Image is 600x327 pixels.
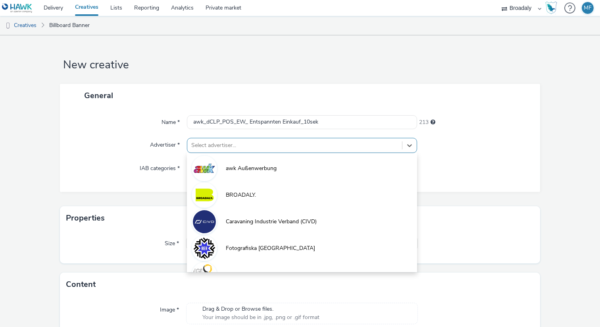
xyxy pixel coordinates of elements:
[226,271,314,279] span: Pflegestützpunkt [PERSON_NAME]
[45,16,94,35] a: Billboard Banner
[2,3,33,13] img: undefined Logo
[187,115,417,129] input: Name
[584,2,592,14] div: MF
[147,138,183,149] label: Advertiser *
[193,263,216,286] img: Pflegestützpunkt Rhein-Neckar-Kreis
[226,218,317,226] span: Caravaning Industrie Verband (CIVD)
[158,115,183,126] label: Name *
[202,313,319,321] span: Your image should be in .jpg, .png or .gif format
[202,305,319,313] span: Drag & Drop or Browse files.
[66,279,96,290] h3: Content
[66,212,105,224] h3: Properties
[545,2,557,14] img: Hawk Academy
[157,303,182,314] label: Image *
[193,210,216,233] img: Caravaning Industrie Verband (CIVD)
[226,191,256,199] span: BROADALY.
[137,161,183,172] label: IAB categories *
[419,118,429,126] span: 213
[162,236,182,248] label: Size *
[226,244,315,252] span: Fotografiska [GEOGRAPHIC_DATA]
[545,2,560,14] a: Hawk Academy
[431,118,435,126] div: Maximum 255 characters
[4,22,12,30] img: dooh
[193,157,216,180] img: awk Außenwerbung
[60,58,540,73] h1: New creative
[84,90,113,101] span: General
[193,184,216,207] img: BROADALY.
[226,164,277,172] span: awk Außenwerbung
[193,237,216,260] img: Fotografiska Berlin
